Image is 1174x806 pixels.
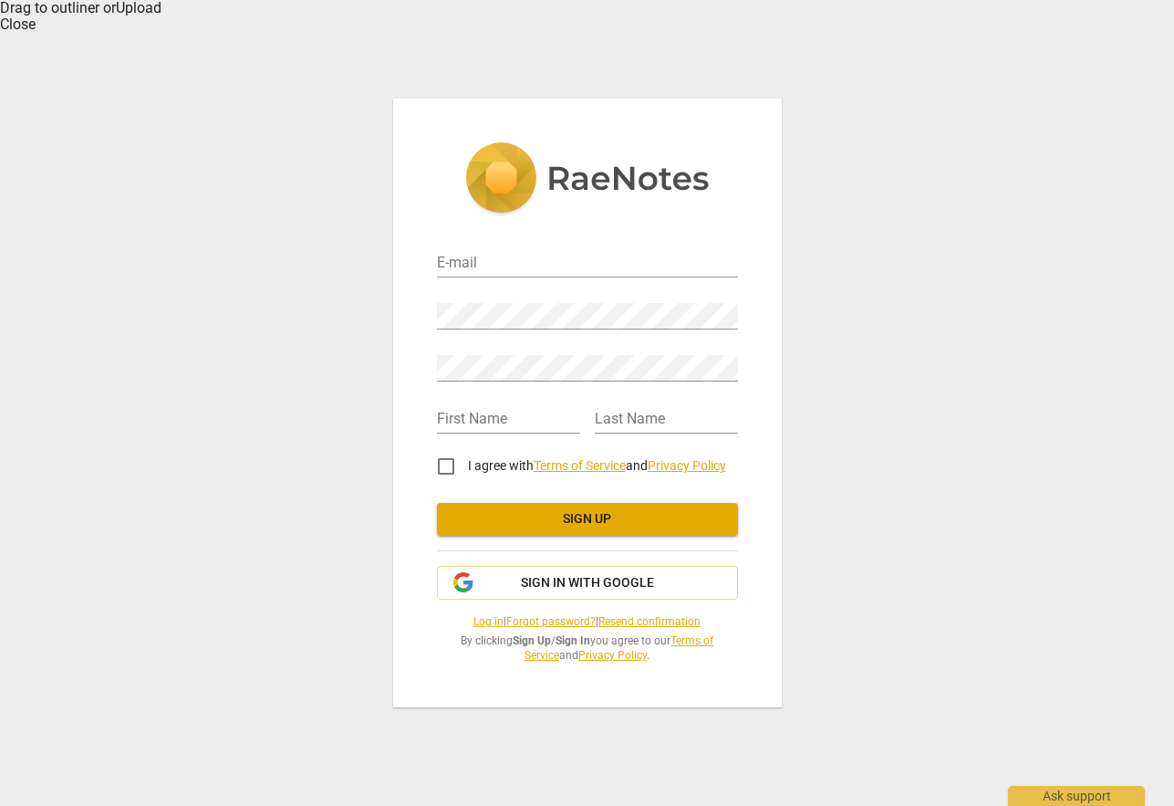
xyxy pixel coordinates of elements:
[1008,786,1145,806] div: Ask support
[556,634,590,647] b: Sign In
[465,142,710,217] img: 5ac2273c67554f335776073100b6d88f.svg
[468,458,726,473] span: I agree with and
[437,633,738,664] span: By clicking / you agree to our and .
[437,566,738,601] button: Sign in with Google
[648,458,726,473] a: Privacy Policy
[513,634,551,647] b: Sign Up
[534,458,626,473] a: Terms of Service
[598,615,701,628] a: Resend confirmation
[578,649,647,662] a: Privacy Policy
[473,615,504,628] a: Log in
[452,510,723,529] span: Sign up
[437,614,738,630] span: | |
[506,615,596,628] a: Forgot password?
[437,503,738,536] button: Sign up
[521,574,654,592] span: Sign in with Google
